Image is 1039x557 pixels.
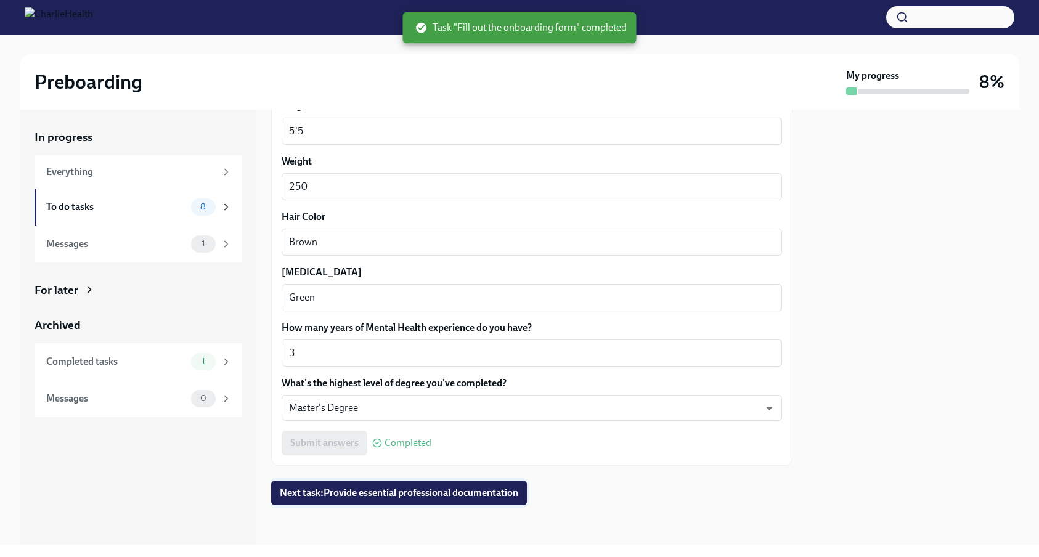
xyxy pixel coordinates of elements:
div: Master's Degree [282,395,782,421]
label: How many years of Mental Health experience do you have? [282,321,782,335]
div: Messages [46,237,186,251]
textarea: 250 [289,179,775,194]
a: To do tasks8 [35,189,242,226]
button: Next task:Provide essential professional documentation [271,481,527,505]
span: 1 [194,239,213,248]
span: Completed [385,438,431,448]
label: What's the highest level of degree you've completed? [282,376,782,390]
textarea: 5'5 [289,124,775,139]
div: Everything [46,165,216,179]
textarea: 3 [289,346,775,360]
h2: Preboarding [35,70,142,94]
div: Completed tasks [46,355,186,368]
span: Next task : Provide essential professional documentation [280,487,518,499]
label: Weight [282,155,782,168]
div: To do tasks [46,200,186,214]
label: Hair Color [282,210,782,224]
h3: 8% [979,71,1004,93]
a: Archived [35,317,242,333]
span: 8 [193,202,213,211]
a: In progress [35,129,242,145]
a: Messages1 [35,226,242,262]
a: Everything [35,155,242,189]
img: CharlieHealth [25,7,93,27]
a: Completed tasks1 [35,343,242,380]
span: Task "Fill out the onboarding form" completed [415,21,627,35]
label: [MEDICAL_DATA] [282,266,782,279]
a: Messages0 [35,380,242,417]
a: For later [35,282,242,298]
div: Messages [46,392,186,405]
span: 1 [194,357,213,366]
strong: My progress [846,69,899,83]
div: For later [35,282,78,298]
span: 0 [193,394,214,403]
textarea: Green [289,290,775,305]
textarea: Brown [289,235,775,250]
